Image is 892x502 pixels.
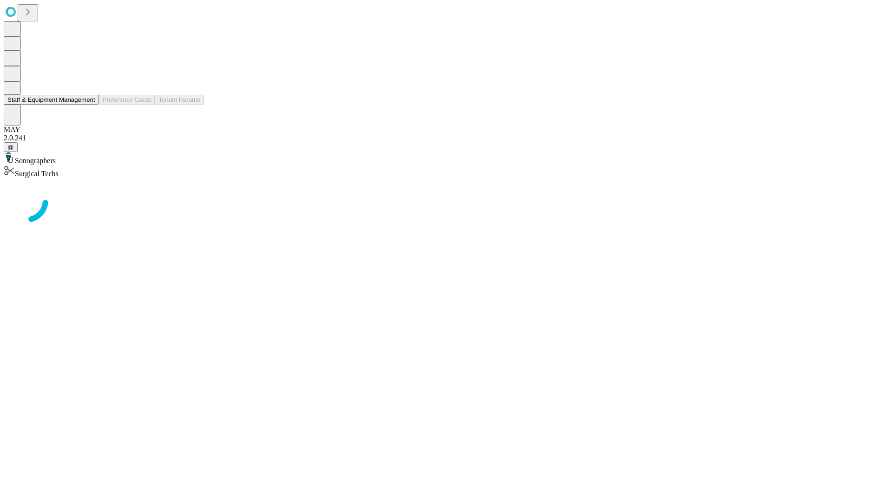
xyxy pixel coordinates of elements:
[99,95,155,105] button: Preference Cards
[155,95,204,105] button: Tenant Params
[4,165,888,178] div: Surgical Techs
[4,142,18,152] button: @
[4,134,888,142] div: 2.0.241
[4,152,888,165] div: Sonographers
[7,144,14,151] span: @
[4,95,99,105] button: Staff & Equipment Management
[4,125,888,134] div: MAY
